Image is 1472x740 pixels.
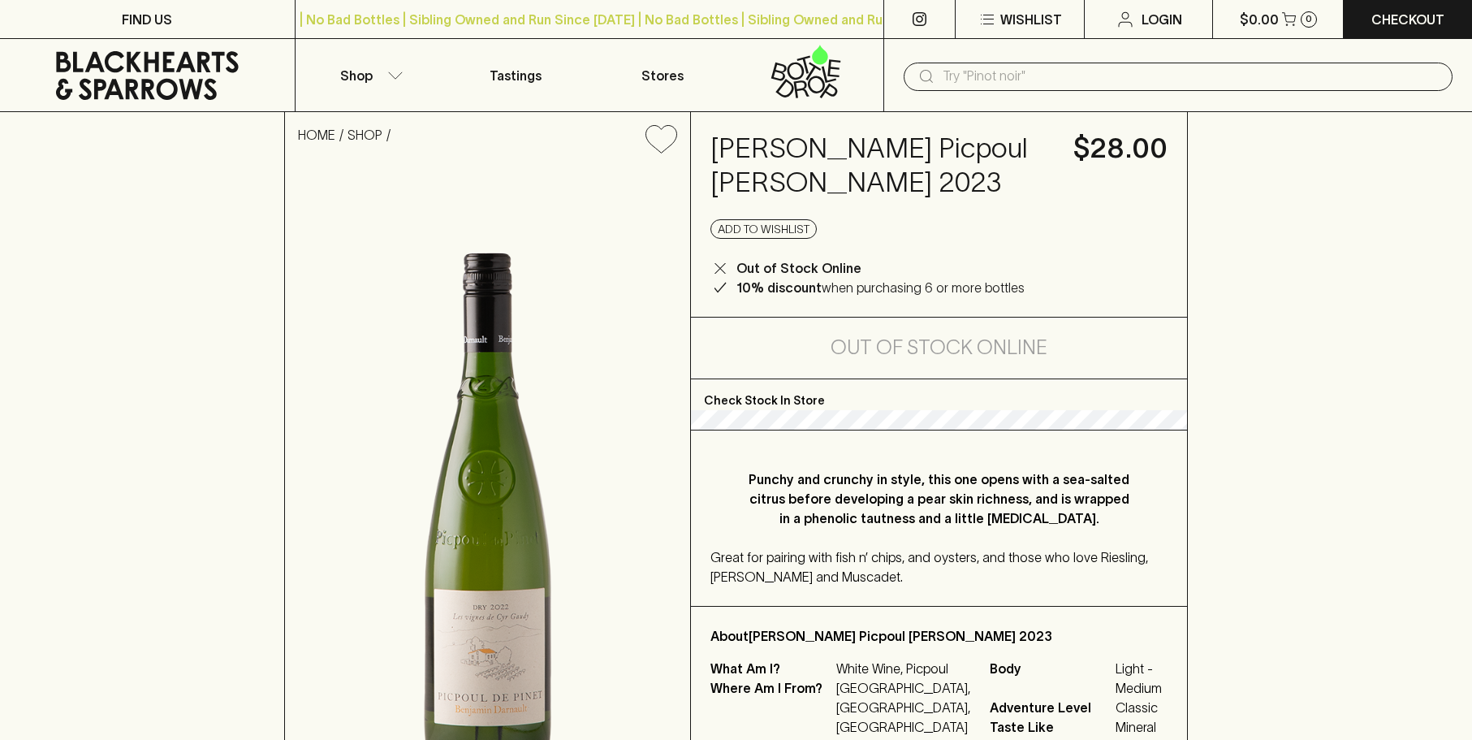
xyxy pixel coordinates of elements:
p: FIND US [122,10,172,29]
p: Punchy and crunchy in style, this one opens with a sea-salted citrus before developing a pear ski... [743,470,1135,528]
span: Adventure Level [990,698,1112,717]
p: Tastings [490,66,542,85]
p: About [PERSON_NAME] Picpoul [PERSON_NAME] 2023 [710,626,1168,646]
p: Stores [641,66,684,85]
button: Add to wishlist [639,119,684,160]
span: Body [990,659,1112,698]
span: Mineral [1116,717,1168,737]
p: when purchasing 6 or more bottles [736,278,1025,297]
b: 10% discount [736,280,822,295]
button: Add to wishlist [710,219,817,239]
a: SHOP [347,128,382,142]
input: Try "Pinot noir" [943,63,1440,89]
span: Taste Like [990,717,1112,737]
button: Shop [296,39,442,111]
p: Wishlist [1000,10,1062,29]
span: Great for pairing with fish n’ chips, and oysters, and those who love Riesling, [PERSON_NAME] and... [710,550,1148,584]
p: White Wine, Picpoul [836,659,970,678]
span: Light - Medium [1116,659,1168,698]
h4: $28.00 [1073,132,1168,166]
p: 0 [1306,15,1312,24]
p: [GEOGRAPHIC_DATA], [GEOGRAPHIC_DATA], [GEOGRAPHIC_DATA] [836,678,970,737]
p: Login [1142,10,1182,29]
p: Check Stock In Store [691,379,1187,410]
span: Classic [1116,698,1168,717]
p: Out of Stock Online [736,258,861,278]
p: Checkout [1371,10,1444,29]
a: Tastings [442,39,589,111]
p: $0.00 [1240,10,1279,29]
h4: [PERSON_NAME] Picpoul [PERSON_NAME] 2023 [710,132,1054,200]
h5: Out of Stock Online [831,335,1047,361]
a: Stores [589,39,736,111]
p: What Am I? [710,659,832,678]
a: HOME [298,128,335,142]
p: Shop [340,66,373,85]
p: Where Am I From? [710,678,832,737]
